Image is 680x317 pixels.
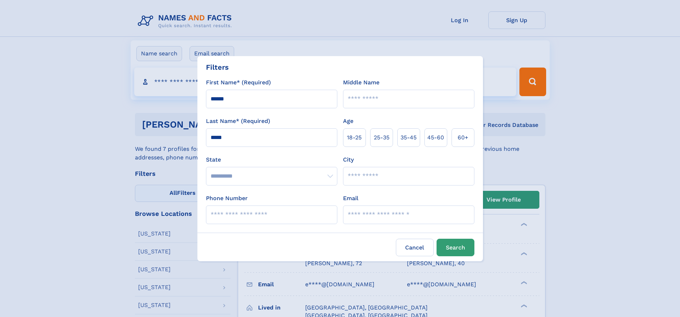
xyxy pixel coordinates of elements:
[206,62,229,73] div: Filters
[343,117,353,125] label: Age
[343,78,379,87] label: Middle Name
[401,133,417,142] span: 35‑45
[343,194,358,203] label: Email
[347,133,362,142] span: 18‑25
[437,239,474,256] button: Search
[343,155,354,164] label: City
[374,133,389,142] span: 25‑35
[206,117,270,125] label: Last Name* (Required)
[206,194,248,203] label: Phone Number
[427,133,444,142] span: 45‑60
[206,78,271,87] label: First Name* (Required)
[458,133,468,142] span: 60+
[206,155,337,164] label: State
[396,239,434,256] label: Cancel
